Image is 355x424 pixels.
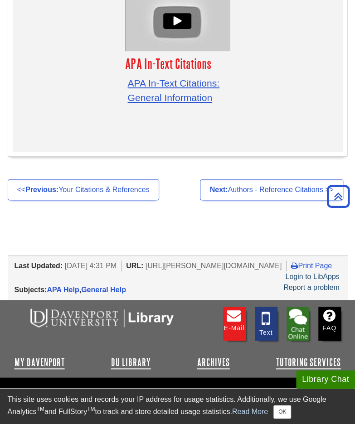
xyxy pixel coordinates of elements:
[255,307,277,341] a: Text
[15,262,63,270] span: Last Updated:
[296,370,355,389] button: Library Chat
[273,405,291,419] button: Close
[8,394,348,419] div: This site uses cookies and records your IP address for usage statistics. Additionally, we use Goo...
[47,286,126,294] span: ,
[15,357,65,368] a: My Davenport
[318,307,341,341] a: FAQ
[15,307,187,328] img: DU Libraries
[291,262,332,270] a: Print Page
[125,56,229,72] h3: APA In-Text Citations
[65,262,117,270] span: [DATE] 4:31 PM
[291,262,298,269] i: Print Page
[200,179,343,200] a: Next:Authors - Reference Citations >>
[37,406,44,412] sup: TM
[126,262,143,270] span: URL:
[146,262,282,270] span: [URL][PERSON_NAME][DOMAIN_NAME]
[15,286,47,294] span: Subjects:
[287,307,309,341] img: Library Chat
[276,357,341,368] a: Tutoring Services
[232,407,268,415] a: Read More
[324,190,353,202] a: Back to Top
[87,406,95,412] sup: TM
[223,307,246,341] a: E-mail
[47,286,79,294] a: APA Help
[81,286,126,294] a: General Help
[209,186,228,193] strong: Next:
[127,78,219,103] a: APA In-Text Citations: General Information
[283,284,340,291] a: Report a problem
[197,357,230,368] a: Archives
[287,307,309,341] li: Chat with Library
[111,357,151,368] a: DU Library
[25,186,58,193] strong: Previous:
[285,273,339,280] a: Login to LibApps
[8,179,159,200] a: <<Previous:Your Citations & References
